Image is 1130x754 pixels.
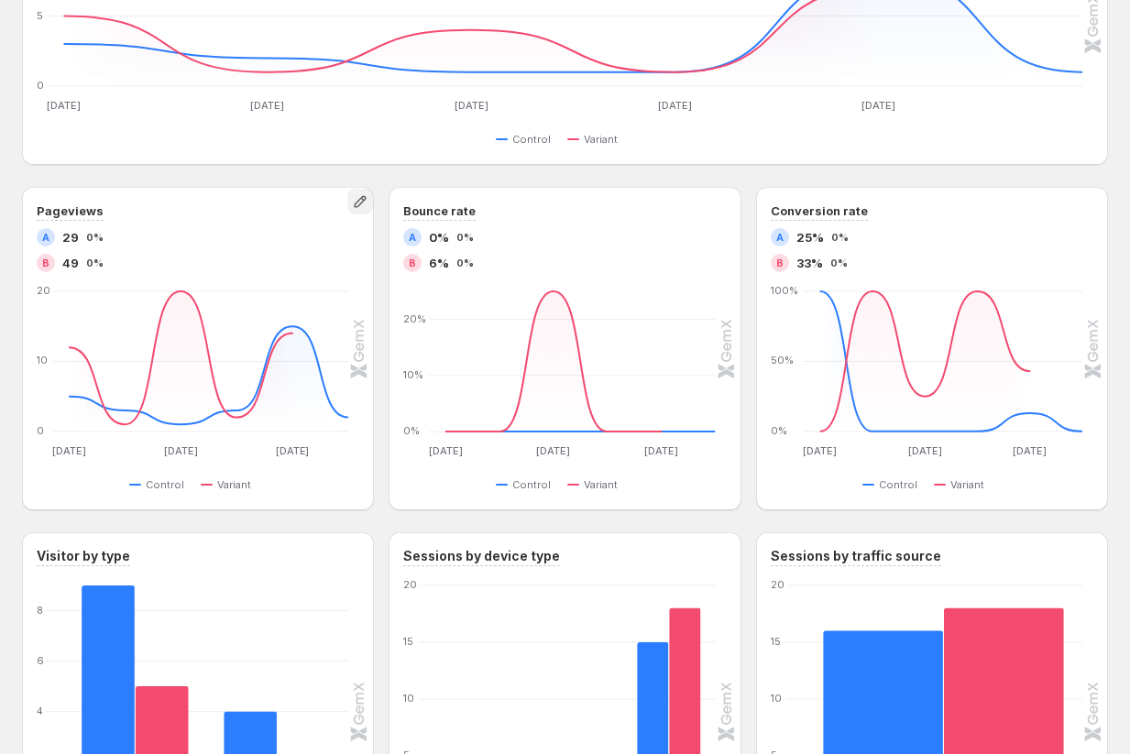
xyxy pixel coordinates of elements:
span: 0% [456,232,474,243]
button: Control [862,474,925,496]
text: 6 [37,654,44,667]
text: [DATE] [908,444,942,457]
text: 0 [37,79,44,92]
span: 6% [429,254,449,272]
h2: A [776,232,784,243]
h2: B [776,257,784,268]
span: 25% [796,228,824,246]
span: Variant [217,477,251,492]
button: Variant [934,474,992,496]
span: 0% [456,257,474,268]
span: Variant [950,477,984,492]
text: [DATE] [1013,444,1047,457]
text: 50% [771,355,794,367]
text: 10 [403,692,414,705]
h3: Bounce rate [403,202,476,220]
text: [DATE] [52,444,86,457]
button: Control [496,128,558,150]
button: Variant [567,474,625,496]
span: Variant [584,477,618,492]
span: 0% [429,228,449,246]
span: 0% [86,257,104,268]
text: 10 [771,692,782,705]
text: [DATE] [276,444,310,457]
text: 20% [403,312,426,325]
span: 0% [86,232,104,243]
span: Variant [584,132,618,147]
text: 0% [771,424,787,437]
h3: Sessions by device type [403,547,560,565]
h3: Conversion rate [771,202,868,220]
text: 5 [37,9,43,22]
button: Control [129,474,192,496]
text: [DATE] [250,99,284,112]
text: [DATE] [537,444,571,457]
text: 20 [37,284,50,297]
span: Control [512,132,551,147]
text: [DATE] [429,444,463,457]
text: [DATE] [803,444,837,457]
text: [DATE] [455,99,488,112]
button: Control [496,474,558,496]
text: [DATE] [47,99,81,112]
text: 20 [403,578,417,591]
text: 10% [403,368,423,381]
text: 10 [37,355,48,367]
text: 100% [771,284,798,297]
text: [DATE] [644,444,678,457]
span: 29 [62,228,79,246]
text: 0 [37,424,44,437]
h2: A [409,232,416,243]
button: Variant [567,128,625,150]
span: Control [512,477,551,492]
h2: A [42,232,49,243]
text: 20 [771,578,784,591]
span: 33% [796,254,823,272]
h2: B [42,257,49,268]
span: 0% [830,257,848,268]
text: 4 [37,705,44,717]
text: [DATE] [164,444,198,457]
span: Control [879,477,917,492]
span: 49 [62,254,79,272]
span: 0% [831,232,849,243]
h3: Sessions by traffic source [771,547,941,565]
span: Control [146,477,184,492]
h3: Visitor by type [37,547,130,565]
text: 0% [403,424,420,437]
text: [DATE] [658,99,692,112]
text: 8 [37,604,43,617]
h3: Pageviews [37,202,104,220]
button: Variant [201,474,258,496]
text: 15 [403,635,413,648]
h2: B [409,257,416,268]
text: [DATE] [861,99,895,112]
text: 15 [771,635,781,648]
